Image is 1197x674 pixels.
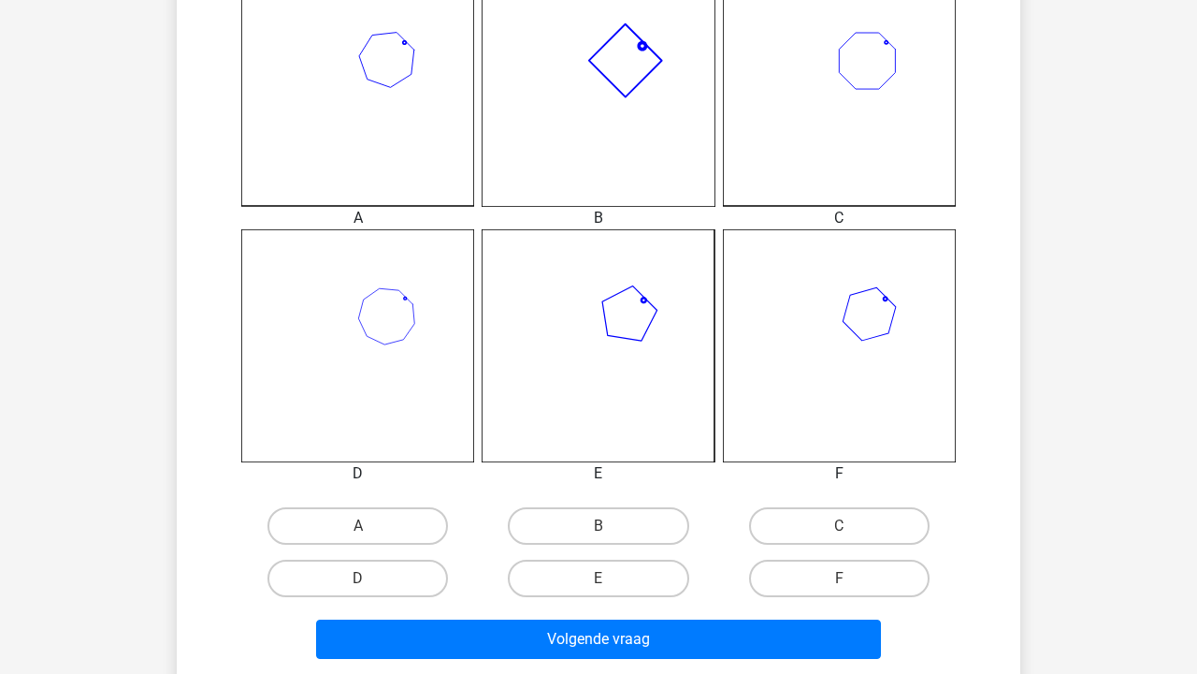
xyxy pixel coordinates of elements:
[316,620,882,659] button: Volgende vraag
[468,207,728,229] div: B
[709,207,970,229] div: C
[267,507,448,545] label: A
[508,560,688,597] label: E
[267,560,448,597] label: D
[508,507,688,545] label: B
[749,560,930,597] label: F
[227,462,488,485] div: D
[227,207,488,229] div: A
[468,462,728,485] div: E
[709,462,970,485] div: F
[749,507,930,545] label: C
